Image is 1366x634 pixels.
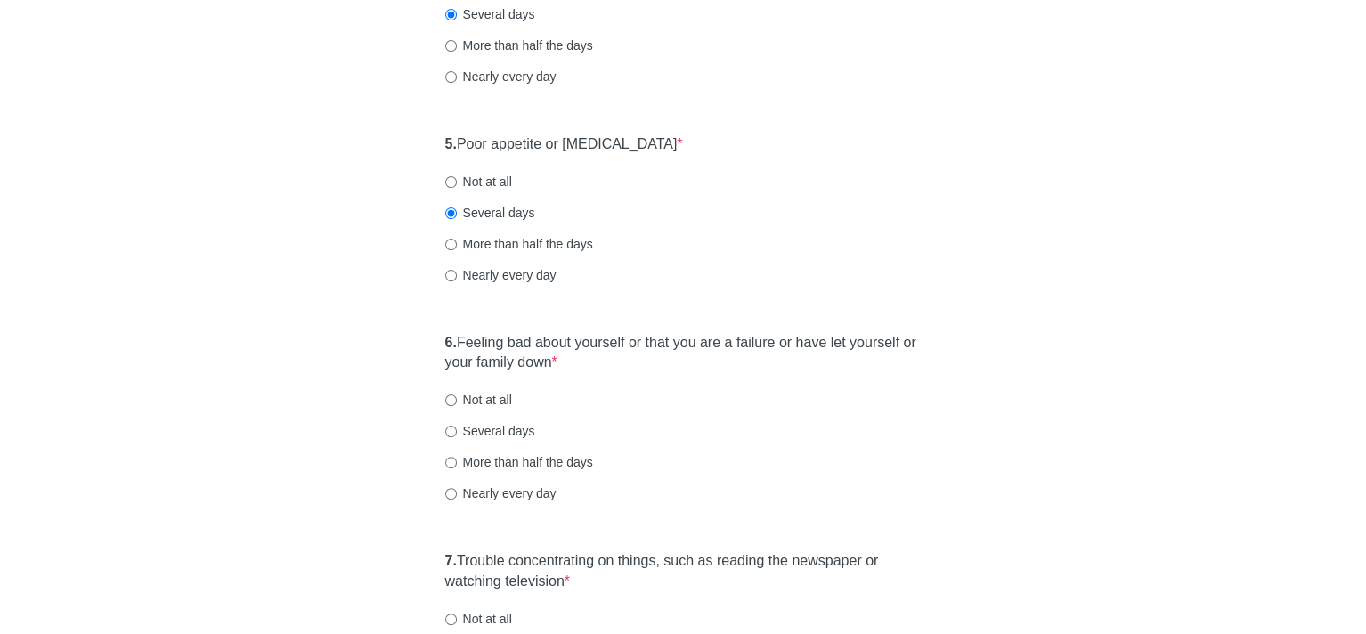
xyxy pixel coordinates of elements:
input: Several days [445,9,457,20]
input: Not at all [445,176,457,188]
input: More than half the days [445,40,457,52]
label: Several days [445,5,535,23]
label: More than half the days [445,453,593,471]
label: Nearly every day [445,68,557,85]
label: Nearly every day [445,266,557,284]
input: Nearly every day [445,270,457,281]
label: Not at all [445,173,512,191]
label: Nearly every day [445,484,557,502]
label: More than half the days [445,235,593,253]
strong: 5. [445,136,457,151]
label: Not at all [445,610,512,628]
input: Not at all [445,394,457,406]
label: Poor appetite or [MEDICAL_DATA] [445,134,683,155]
label: More than half the days [445,37,593,54]
label: Trouble concentrating on things, such as reading the newspaper or watching television [445,551,922,592]
strong: 7. [445,553,457,568]
input: Several days [445,426,457,437]
label: Not at all [445,391,512,409]
input: More than half the days [445,457,457,468]
input: Nearly every day [445,71,457,83]
input: Nearly every day [445,488,457,500]
input: Not at all [445,614,457,625]
input: Several days [445,207,457,219]
input: More than half the days [445,239,457,250]
label: Feeling bad about yourself or that you are a failure or have let yourself or your family down [445,333,922,374]
label: Several days [445,422,535,440]
label: Several days [445,204,535,222]
strong: 6. [445,335,457,350]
